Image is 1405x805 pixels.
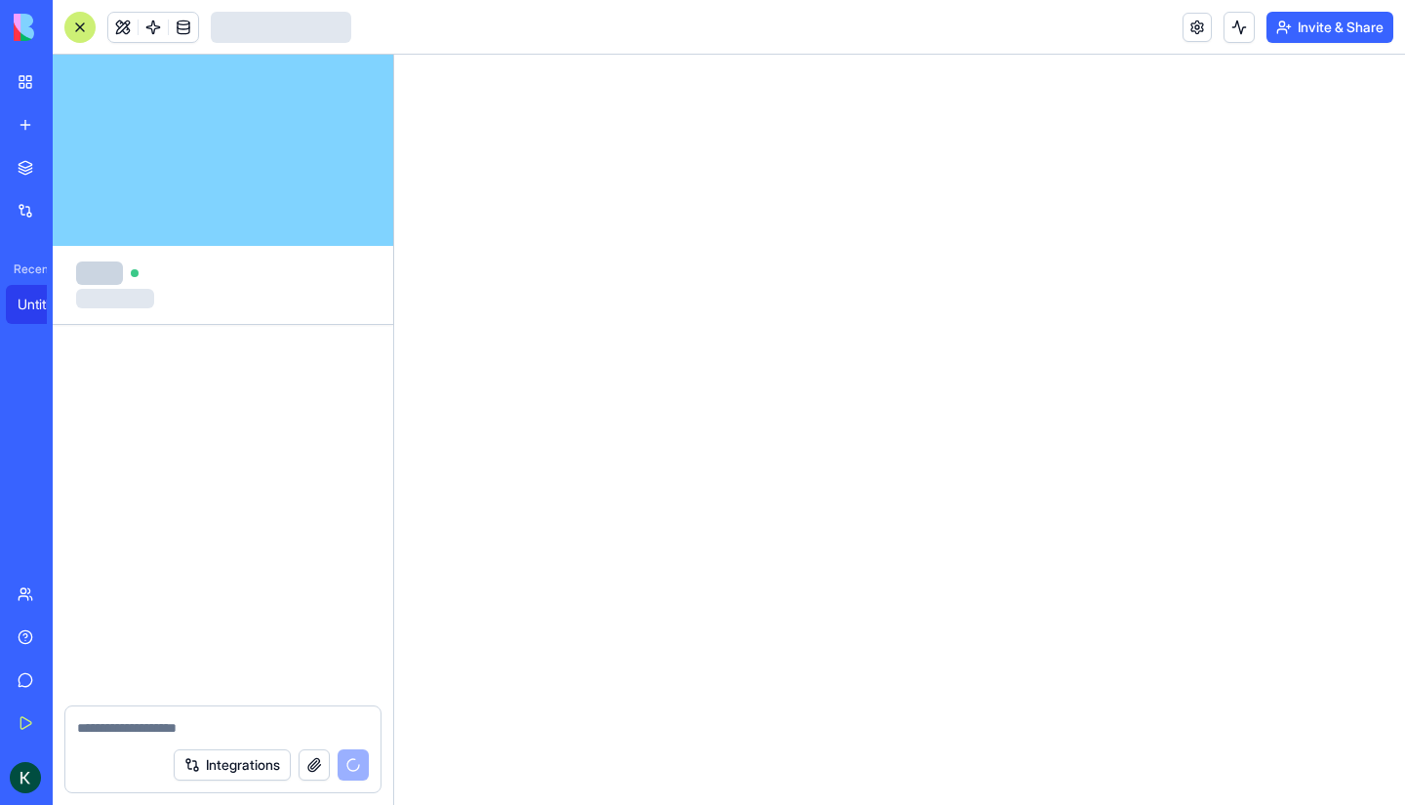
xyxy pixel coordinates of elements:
button: Integrations [174,749,291,781]
button: Invite & Share [1266,12,1393,43]
img: logo [14,14,135,41]
img: ACg8ocI_YmBgBsBWZUz8nzhcJF1J0u-Uk5qSfUnMAVJUfwX_tq7Ycw=s96-c [10,762,41,793]
span: Recent [6,262,47,277]
div: Untitled App [18,295,72,314]
a: Untitled App [6,285,84,324]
